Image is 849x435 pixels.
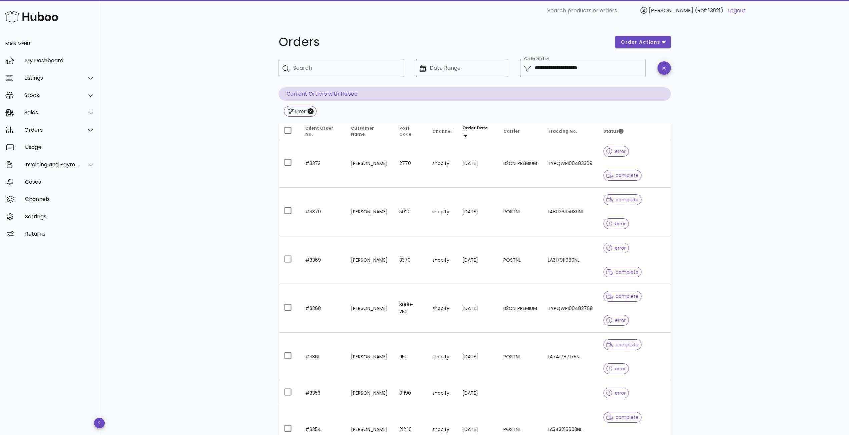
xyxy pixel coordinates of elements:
td: [DATE] [457,333,498,381]
td: [DATE] [457,284,498,333]
td: [PERSON_NAME] [346,284,394,333]
td: #3361 [300,333,346,381]
td: POSTNL [498,188,542,236]
td: LA802695639NL [542,188,598,236]
td: shopify [427,188,457,236]
div: Cases [25,179,95,185]
td: #3368 [300,284,346,333]
span: complete [606,294,639,299]
span: complete [606,197,639,202]
span: error [606,366,626,371]
div: Returns [25,231,95,237]
td: shopify [427,139,457,188]
a: Logout [728,7,746,15]
td: [DATE] [457,381,498,405]
span: complete [606,342,639,347]
td: [PERSON_NAME] [346,188,394,236]
th: Status [598,123,671,139]
td: shopify [427,236,457,284]
td: POSTNL [498,236,542,284]
span: complete [606,415,639,420]
span: order actions [620,39,661,46]
div: My Dashboard [25,57,95,64]
span: error [606,149,626,154]
td: 2770 [394,139,427,188]
span: (Ref: 13921) [695,7,723,14]
div: Invoicing and Payments [24,161,79,168]
td: [DATE] [457,188,498,236]
th: Carrier [498,123,542,139]
td: shopify [427,381,457,405]
th: Tracking No. [542,123,598,139]
td: B2CNLPREMIUM [498,139,542,188]
td: [DATE] [457,236,498,284]
div: Usage [25,144,95,150]
button: Close [308,108,314,114]
td: 5020 [394,188,427,236]
td: [DATE] [457,139,498,188]
th: Order Date: Sorted descending. Activate to remove sorting. [457,123,498,139]
div: Channels [25,196,95,202]
td: #3356 [300,381,346,405]
label: Order status [524,57,549,62]
td: TYPQWPI00483309 [542,139,598,188]
td: 3370 [394,236,427,284]
h1: Orders [279,36,607,48]
span: error [606,318,626,323]
td: POSTNL [498,333,542,381]
span: error [606,221,626,226]
div: Sales [24,109,79,116]
span: Customer Name [351,125,374,137]
td: [PERSON_NAME] [346,381,394,405]
div: Settings [25,213,95,220]
span: Carrier [503,128,520,134]
th: Customer Name [346,123,394,139]
td: [PERSON_NAME] [346,333,394,381]
span: complete [606,270,639,274]
th: Post Code [394,123,427,139]
td: #3369 [300,236,346,284]
td: 1150 [394,333,427,381]
div: Listings [24,75,79,81]
td: shopify [427,284,457,333]
td: LA317911980NL [542,236,598,284]
span: Post Code [399,125,411,137]
span: Status [603,128,623,134]
span: Channel [432,128,452,134]
p: Current Orders with Huboo [279,87,671,101]
th: Client Order No. [300,123,346,139]
td: shopify [427,333,457,381]
td: #3373 [300,139,346,188]
span: error [606,391,626,395]
th: Channel [427,123,457,139]
div: Stock [24,92,79,98]
span: [PERSON_NAME] [649,7,693,14]
span: Tracking No. [548,128,577,134]
td: B2CNLPREMIUM [498,284,542,333]
span: Client Order No. [305,125,333,137]
td: LA741787175NL [542,333,598,381]
td: #3370 [300,188,346,236]
td: TYPQWPI00482768 [542,284,598,333]
td: 91190 [394,381,427,405]
span: error [606,246,626,250]
span: complete [606,173,639,178]
td: [PERSON_NAME] [346,236,394,284]
div: Error [294,108,306,115]
span: Order Date [462,125,488,131]
img: Huboo Logo [5,9,58,24]
div: Orders [24,127,79,133]
td: [PERSON_NAME] [346,139,394,188]
td: 3000-250 [394,284,427,333]
button: order actions [615,36,671,48]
